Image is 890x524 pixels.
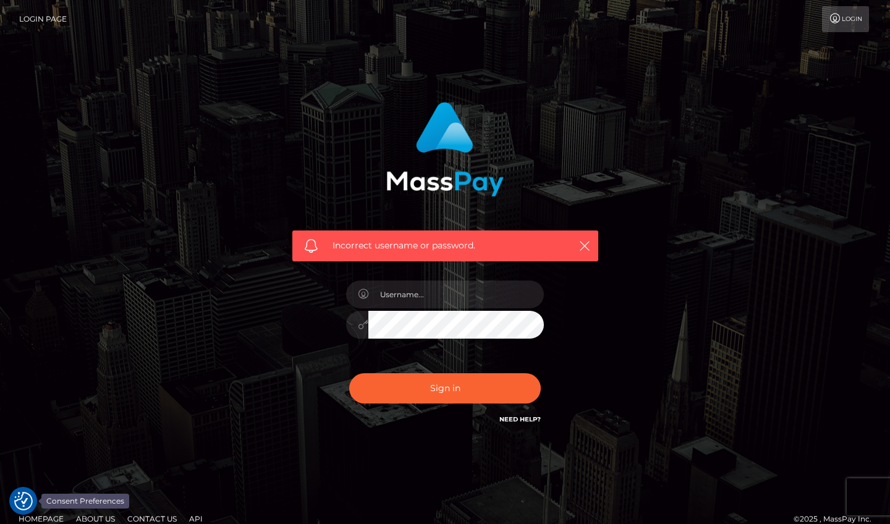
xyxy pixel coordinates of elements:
a: Login Page [19,6,67,32]
img: Revisit consent button [14,492,33,510]
span: Incorrect username or password. [333,239,558,252]
a: Login [822,6,869,32]
a: Need Help? [499,415,541,423]
button: Consent Preferences [14,492,33,510]
input: Username... [368,281,544,308]
button: Sign in [349,373,541,404]
img: MassPay Login [386,102,504,196]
